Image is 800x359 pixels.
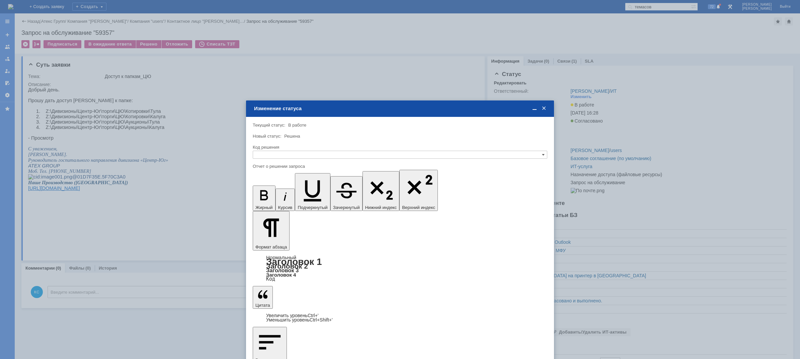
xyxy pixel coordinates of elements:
[266,267,299,273] a: Заголовок 3
[541,105,547,112] span: Закрыть
[8,21,18,27] span: 1.
[531,105,538,112] span: Свернуть (Ctrl + M)
[266,262,308,270] a: Заголовок 2
[28,59,29,64] span: ,
[16,38,140,43] p: Z:\Дивизионы\Центр-Юг\торги\ЦЮ\Аукционы\Калуга
[266,255,296,260] a: Нормальный
[330,176,363,211] button: Зачеркнутый
[255,303,270,308] span: Цитата
[266,257,322,267] a: Заголовок 1
[253,313,547,322] div: Цитата
[295,173,330,211] button: Подчеркнутый
[38,65,39,70] span: .
[253,186,275,211] button: Жирный
[288,123,306,128] span: В работе
[266,313,319,318] a: Increase
[253,123,285,128] label: Текущий статус:
[16,32,140,38] p: Z:\Дивизионы\Центр-Юг\торги\ЦЮ\Аукционы\Тула
[266,317,333,322] a: Decrease
[278,205,293,210] span: Курсив
[333,205,360,210] span: Зачеркнутый
[399,170,438,211] button: Верхний индекс
[253,255,547,281] div: Формат абзаца
[266,276,275,282] a: Код
[253,211,290,250] button: Формат абзаца
[16,21,140,27] p: Z:\Дивизионы\Центр-Юг\торги\ЦЮ\Котировки\Тула
[255,205,273,210] span: Жирный
[8,38,18,43] span: 4.
[253,134,282,139] label: Новый статус:
[284,134,300,139] span: Решена
[308,313,319,318] span: Ctrl+'
[253,286,273,309] button: Цитата
[275,189,295,211] button: Курсив
[5,59,28,64] span: уважением
[254,105,547,112] div: Изменение статуса
[8,32,18,38] span: 3.
[8,27,18,32] span: 2.
[16,27,140,32] p: Z:\Дивизионы\Центр-Юг\торги\ЦЮ\Котировки\Калуга
[402,205,435,210] span: Верхний индекс
[310,317,333,322] span: Ctrl+Shift+'
[365,205,397,210] span: Нижний индекс
[363,171,400,211] button: Нижний индекс
[253,164,546,168] div: Отчет о решении запроса
[298,205,327,210] span: Подчеркнутый
[253,145,546,149] div: Код решения
[255,244,287,249] span: Формат абзаца
[266,272,296,278] a: Заголовок 4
